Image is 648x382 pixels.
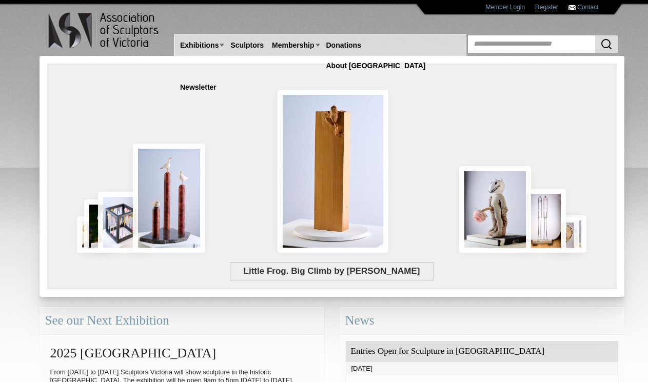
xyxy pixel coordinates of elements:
a: About [GEOGRAPHIC_DATA] [322,56,430,75]
a: Exhibitions [176,36,223,55]
div: See our Next Exhibition [40,307,324,334]
h2: 2025 [GEOGRAPHIC_DATA] [45,340,319,366]
img: Search [600,38,613,50]
div: News [340,307,624,334]
div: [DATE] [346,362,618,375]
a: Contact [577,4,598,11]
img: Waiting together for the Home coming [560,215,586,253]
img: Swingers [519,189,566,253]
img: Contact ASV [568,5,576,10]
div: Entries Open for Sculpture in [GEOGRAPHIC_DATA] [346,341,618,362]
a: Donations [322,36,365,55]
img: Let There Be Light [459,166,532,253]
img: Little Frog. Big Climb [278,90,388,253]
img: Rising Tides [133,144,206,253]
a: Newsletter [176,78,221,97]
a: Sculptors [226,36,268,55]
a: Member Login [485,4,525,11]
a: Register [535,4,558,11]
img: logo.png [48,10,161,51]
span: Little Frog. Big Climb by [PERSON_NAME] [230,262,434,280]
a: Membership [268,36,318,55]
